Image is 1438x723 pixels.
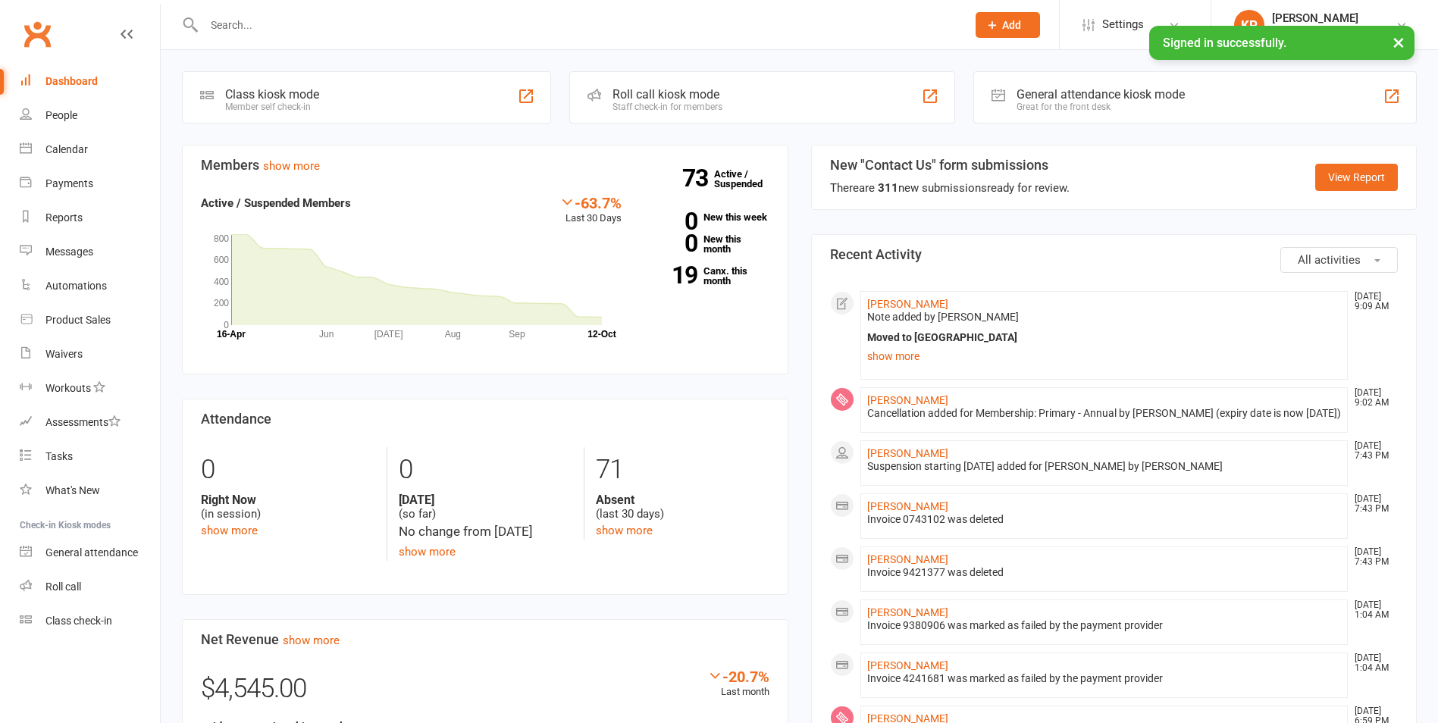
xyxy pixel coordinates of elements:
div: Note added by [PERSON_NAME] [867,311,1342,324]
strong: 0 [644,210,697,233]
strong: [DATE] [399,493,572,507]
a: [PERSON_NAME] [867,394,948,406]
span: Signed in successfully. [1163,36,1286,50]
div: Calendar [45,143,88,155]
strong: Absent [596,493,769,507]
div: General attendance kiosk mode [1017,87,1185,102]
div: 0 [201,447,375,493]
div: Staff check-in for members [612,102,722,112]
div: 71 [596,447,769,493]
div: Payments [45,177,93,189]
time: [DATE] 1:04 AM [1347,653,1397,673]
a: 73Active / Suspended [714,158,781,200]
div: [GEOGRAPHIC_DATA] [1272,25,1374,39]
time: [DATE] 9:09 AM [1347,292,1397,311]
h3: Members [201,158,769,173]
button: Add [976,12,1040,38]
div: Messages [45,246,93,258]
time: [DATE] 1:04 AM [1347,600,1397,620]
strong: 19 [644,264,697,286]
a: [PERSON_NAME] [867,500,948,512]
a: [PERSON_NAME] [867,553,948,565]
a: [PERSON_NAME] [867,447,948,459]
div: People [45,109,77,121]
div: Last 30 Days [559,194,622,227]
div: Automations [45,280,107,292]
strong: 311 [878,181,898,195]
a: General attendance kiosk mode [20,536,160,570]
div: Product Sales [45,314,111,326]
h3: Attendance [201,412,769,427]
div: Cancellation added for Membership: Primary - Annual by [PERSON_NAME] (expiry date is now [DATE]) [867,407,1342,420]
div: Reports [45,211,83,224]
div: -20.7% [707,668,769,684]
strong: 0 [644,232,697,255]
a: Class kiosk mode [20,604,160,638]
div: Last month [707,668,769,700]
div: Class check-in [45,615,112,627]
div: (in session) [201,493,375,521]
div: Roll call kiosk mode [612,87,722,102]
span: All activities [1298,253,1361,267]
div: No change from [DATE] [399,521,572,542]
div: Waivers [45,348,83,360]
a: Tasks [20,440,160,474]
a: Product Sales [20,303,160,337]
a: Assessments [20,405,160,440]
time: [DATE] 7:43 PM [1347,494,1397,514]
time: [DATE] 7:43 PM [1347,441,1397,461]
div: Moved to [GEOGRAPHIC_DATA] [867,331,1342,344]
div: Invoice 9421377 was deleted [867,566,1342,579]
a: Payments [20,167,160,201]
a: Reports [20,201,160,235]
div: Suspension starting [DATE] added for [PERSON_NAME] by [PERSON_NAME] [867,460,1342,473]
a: Clubworx [18,15,56,53]
time: [DATE] 9:02 AM [1347,388,1397,408]
a: show more [283,634,340,647]
time: [DATE] 7:43 PM [1347,547,1397,567]
a: Automations [20,269,160,303]
span: Add [1002,19,1021,31]
div: (last 30 days) [596,493,769,521]
a: show more [596,524,653,537]
div: Invoice 9380906 was marked as failed by the payment provider [867,619,1342,632]
div: What's New [45,484,100,496]
a: 0New this month [644,234,769,254]
div: Dashboard [45,75,98,87]
a: Calendar [20,133,160,167]
strong: Right Now [201,493,375,507]
a: People [20,99,160,133]
div: Invoice 4241681 was marked as failed by the payment provider [867,672,1342,685]
button: All activities [1280,247,1398,273]
a: show more [201,524,258,537]
a: Roll call [20,570,160,604]
h3: Net Revenue [201,632,769,647]
div: Invoice 0743102 was deleted [867,513,1342,526]
div: 0 [399,447,572,493]
div: Tasks [45,450,73,462]
a: 0New this week [644,212,769,222]
a: Dashboard [20,64,160,99]
span: Settings [1102,8,1144,42]
a: What's New [20,474,160,508]
div: Assessments [45,416,121,428]
a: [PERSON_NAME] [867,298,948,310]
div: General attendance [45,546,138,559]
a: Workouts [20,371,160,405]
div: $4,545.00 [201,668,769,718]
h3: New "Contact Us" form submissions [830,158,1070,173]
button: × [1385,26,1412,58]
input: Search... [199,14,956,36]
a: show more [263,159,320,173]
div: Class kiosk mode [225,87,319,102]
a: Waivers [20,337,160,371]
a: Messages [20,235,160,269]
div: Member self check-in [225,102,319,112]
strong: 73 [682,167,714,189]
div: Great for the front desk [1017,102,1185,112]
a: show more [867,346,1342,367]
div: KP [1234,10,1264,40]
div: There are new submissions ready for review. [830,179,1070,197]
h3: Recent Activity [830,247,1399,262]
div: Roll call [45,581,81,593]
